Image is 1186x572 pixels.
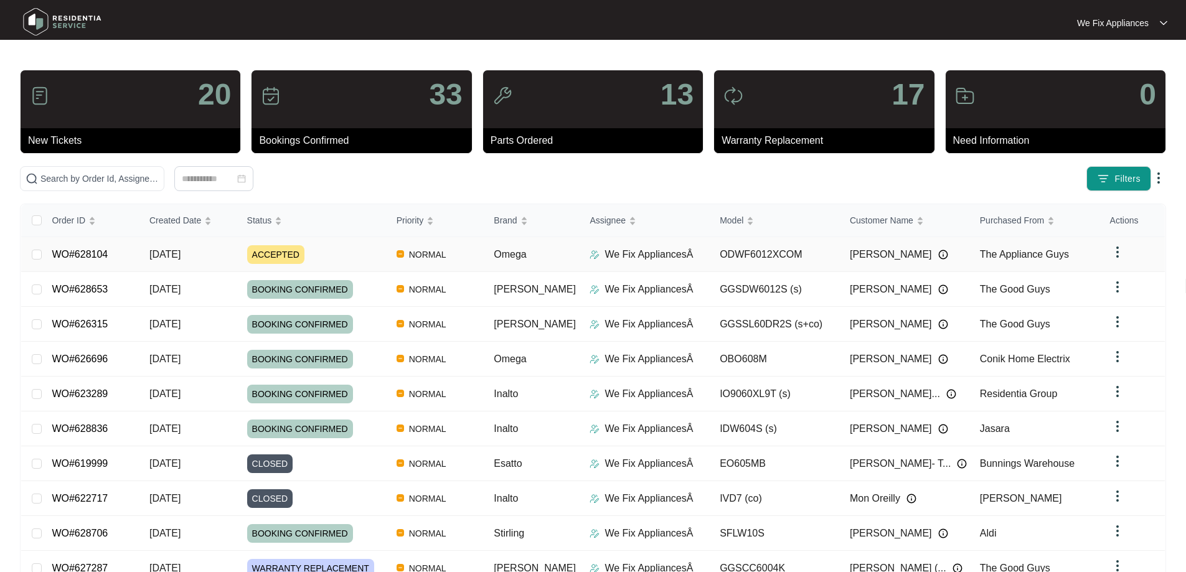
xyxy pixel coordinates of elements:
[404,526,451,541] span: NORMAL
[892,80,925,110] p: 17
[429,80,462,110] p: 33
[149,528,181,538] span: [DATE]
[980,354,1070,364] span: Conik Home Electrix
[710,516,840,551] td: SFLW10S
[26,172,38,185] img: search-icon
[149,388,181,399] span: [DATE]
[980,423,1010,434] span: Jasara
[590,319,600,329] img: Assigner Icon
[840,204,970,237] th: Customer Name
[492,86,512,106] img: icon
[1114,172,1141,185] span: Filters
[1097,172,1109,185] img: filter icon
[938,424,948,434] img: Info icon
[52,493,108,504] a: WO#622717
[494,388,518,399] span: Inalto
[590,459,600,469] img: Assigner Icon
[404,352,451,367] span: NORMAL
[397,285,404,293] img: Vercel Logo
[980,528,997,538] span: Aldi
[1110,523,1125,538] img: dropdown arrow
[19,3,106,40] img: residentia service logo
[494,213,517,227] span: Brand
[850,421,932,436] span: [PERSON_NAME]
[52,319,108,329] a: WO#626315
[850,491,900,506] span: Mon Oreilly
[237,204,387,237] th: Status
[710,342,840,377] td: OBO608M
[850,317,932,332] span: [PERSON_NAME]
[397,564,404,571] img: Vercel Logo
[980,249,1069,260] span: The Appliance Guys
[247,245,304,264] span: ACCEPTED
[980,213,1044,227] span: Purchased From
[605,317,693,332] p: We Fix AppliancesÂ
[850,247,932,262] span: [PERSON_NAME]
[1110,245,1125,260] img: dropdown arrow
[970,204,1100,237] th: Purchased From
[494,458,522,469] span: Esatto
[149,493,181,504] span: [DATE]
[980,284,1050,294] span: The Good Guys
[149,354,181,364] span: [DATE]
[605,526,693,541] p: We Fix AppliancesÂ
[149,458,181,469] span: [DATE]
[247,524,353,543] span: BOOKING CONFIRMED
[397,459,404,467] img: Vercel Logo
[720,213,743,227] span: Model
[955,86,975,106] img: icon
[494,319,576,329] span: [PERSON_NAME]
[149,213,201,227] span: Created Date
[247,280,353,299] span: BOOKING CONFIRMED
[850,213,913,227] span: Customer Name
[580,204,710,237] th: Assignee
[1110,489,1125,504] img: dropdown arrow
[957,459,967,469] img: Info icon
[404,456,451,471] span: NORMAL
[397,424,404,432] img: Vercel Logo
[661,80,694,110] p: 13
[397,250,404,258] img: Vercel Logo
[938,250,948,260] img: Info icon
[28,133,240,148] p: New Tickets
[52,458,108,469] a: WO#619999
[1077,17,1149,29] p: We Fix Appliances
[387,204,484,237] th: Priority
[149,284,181,294] span: [DATE]
[906,494,916,504] img: Info icon
[590,424,600,434] img: Assigner Icon
[1100,204,1165,237] th: Actions
[52,284,108,294] a: WO#628653
[1110,279,1125,294] img: dropdown arrow
[42,204,139,237] th: Order ID
[590,389,600,399] img: Assigner Icon
[247,454,293,473] span: CLOSED
[494,284,576,294] span: [PERSON_NAME]
[850,456,951,471] span: [PERSON_NAME]- T...
[1086,166,1151,191] button: filter iconFilters
[590,528,600,538] img: Assigner Icon
[247,489,293,508] span: CLOSED
[850,526,932,541] span: [PERSON_NAME]
[1151,171,1166,185] img: dropdown arrow
[723,86,743,106] img: icon
[1139,80,1156,110] p: 0
[397,494,404,502] img: Vercel Logo
[397,320,404,327] img: Vercel Logo
[247,213,272,227] span: Status
[247,420,353,438] span: BOOKING CONFIRMED
[710,237,840,272] td: ODWF6012XCOM
[710,411,840,446] td: IDW604S (s)
[710,272,840,307] td: GGSDW6012S (s)
[404,247,451,262] span: NORMAL
[953,133,1165,148] p: Need Information
[1110,454,1125,469] img: dropdown arrow
[710,377,840,411] td: IO9060XL9T (s)
[52,423,108,434] a: WO#628836
[198,80,231,110] p: 20
[1110,384,1125,399] img: dropdown arrow
[247,350,353,368] span: BOOKING CONFIRMED
[1160,20,1167,26] img: dropdown arrow
[590,354,600,364] img: Assigner Icon
[590,250,600,260] img: Assigner Icon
